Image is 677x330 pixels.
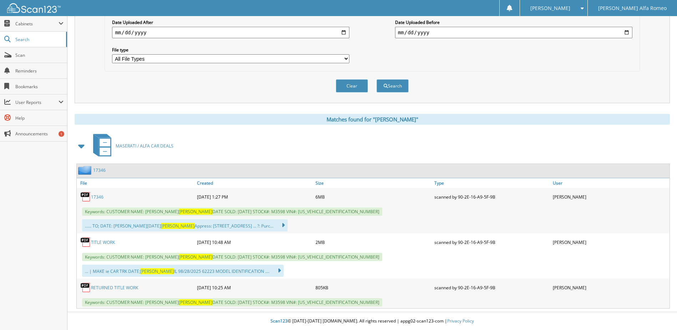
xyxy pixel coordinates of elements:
img: PDF.png [80,282,91,293]
div: [DATE] 1:27 PM [195,190,314,204]
div: 6MB [314,190,432,204]
a: Size [314,178,432,188]
div: [PERSON_NAME] [551,190,670,204]
span: Reminders [15,68,64,74]
button: Search [377,79,409,92]
span: [PERSON_NAME] [161,223,194,229]
span: Keywords: CUSTOMER NAME: [PERSON_NAME] DATE SOLD: [DATE] STOCK#: M3598 VIN#: [US_VEHICLE_IDENTIFI... [82,298,382,306]
span: [PERSON_NAME] [179,299,212,305]
a: MASERATI / ALFA CAR DEALS [89,132,173,160]
div: scanned by 90-2E-16-A9-5F-9B [433,235,551,249]
div: ... | MAKE ie CAR TRK DATE; IL 98/28/2025 62223 MODEL IDENTIFICATION .... [82,265,284,277]
span: [PERSON_NAME] [179,209,212,215]
div: [PERSON_NAME] [551,235,670,249]
span: [PERSON_NAME] [140,268,174,274]
a: Privacy Policy [447,318,474,324]
button: Clear [336,79,368,92]
span: Cabinets [15,21,59,27]
span: [PERSON_NAME] [179,254,212,260]
span: Announcements [15,131,64,137]
img: PDF.png [80,191,91,202]
span: [PERSON_NAME] Alfa Romeo [598,6,667,10]
input: start [112,27,349,38]
a: RETURNED TITLE WORK [91,285,138,291]
div: © [DATE]-[DATE] [DOMAIN_NAME]. All rights reserved | appg02-scan123-com | [67,312,677,330]
div: 1 [59,131,64,137]
iframe: Chat Widget [641,296,677,330]
div: [PERSON_NAME] [551,280,670,295]
span: Bookmarks [15,84,64,90]
div: ...... TO; DATE: [PERSON_NAME][DATE] Appress: [STREET_ADDRESS] ... ?: Purc... [82,219,288,231]
img: folder2.png [78,166,93,175]
span: [PERSON_NAME] [530,6,570,10]
img: scan123-logo-white.svg [7,3,61,13]
div: Matches found for "[PERSON_NAME]" [75,114,670,125]
span: Scan123 [271,318,288,324]
div: [DATE] 10:25 AM [195,280,314,295]
div: 2MB [314,235,432,249]
a: 17346 [91,194,103,200]
a: File [77,178,195,188]
div: 805KB [314,280,432,295]
div: scanned by 90-2E-16-A9-5F-9B [433,280,551,295]
label: Date Uploaded Before [395,19,632,25]
a: Created [195,178,314,188]
span: MASERATI / ALFA CAR DEALS [116,143,173,149]
span: Search [15,36,62,42]
a: Type [433,178,551,188]
span: Scan [15,52,64,58]
a: TITLE WORK [91,239,115,245]
label: Date Uploaded After [112,19,349,25]
span: Help [15,115,64,121]
span: Keywords: CUSTOMER NAME: [PERSON_NAME] DATE SOLD: [DATE] STOCK#: M3598 VIN#: [US_VEHICLE_IDENTIFI... [82,207,382,216]
div: [DATE] 10:48 AM [195,235,314,249]
label: File type [112,47,349,53]
input: end [395,27,632,38]
div: scanned by 90-2E-16-A9-5F-9B [433,190,551,204]
span: Keywords: CUSTOMER NAME: [PERSON_NAME] DATE SOLD: [DATE] STOCK#: M3598 VIN#: [US_VEHICLE_IDENTIFI... [82,253,382,261]
img: PDF.png [80,237,91,247]
a: User [551,178,670,188]
a: 17346 [93,167,106,173]
span: User Reports [15,99,59,105]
